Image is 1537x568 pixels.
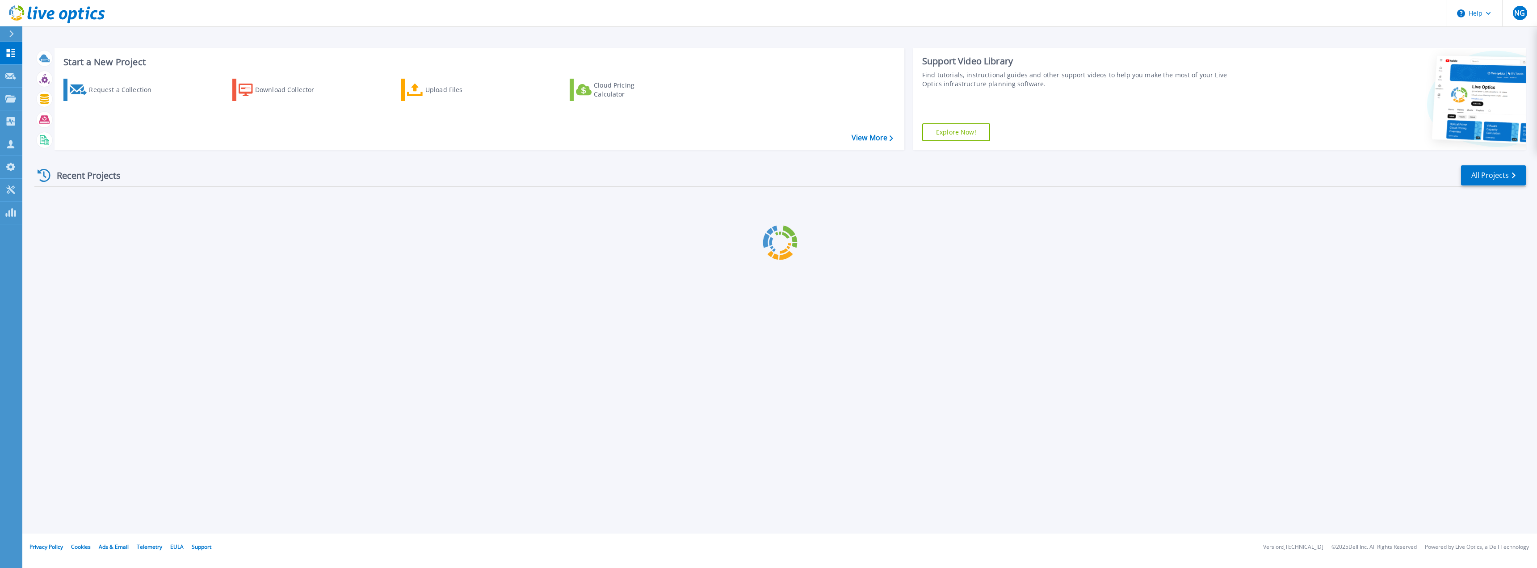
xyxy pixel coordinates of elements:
[232,79,332,101] a: Download Collector
[255,81,327,99] div: Download Collector
[401,79,500,101] a: Upload Files
[1331,544,1417,550] li: © 2025 Dell Inc. All Rights Reserved
[1425,544,1529,550] li: Powered by Live Optics, a Dell Technology
[89,81,160,99] div: Request a Collection
[170,543,184,551] a: EULA
[852,134,893,142] a: View More
[1263,544,1323,550] li: Version: [TECHNICAL_ID]
[425,81,497,99] div: Upload Files
[29,543,63,551] a: Privacy Policy
[594,81,665,99] div: Cloud Pricing Calculator
[137,543,162,551] a: Telemetry
[922,71,1242,88] div: Find tutorials, instructional guides and other support videos to help you make the most of your L...
[99,543,129,551] a: Ads & Email
[63,79,163,101] a: Request a Collection
[63,57,893,67] h3: Start a New Project
[922,55,1242,67] div: Support Video Library
[570,79,669,101] a: Cloud Pricing Calculator
[1461,165,1526,185] a: All Projects
[922,123,990,141] a: Explore Now!
[1514,9,1525,17] span: NG
[192,543,211,551] a: Support
[71,543,91,551] a: Cookies
[34,164,133,186] div: Recent Projects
